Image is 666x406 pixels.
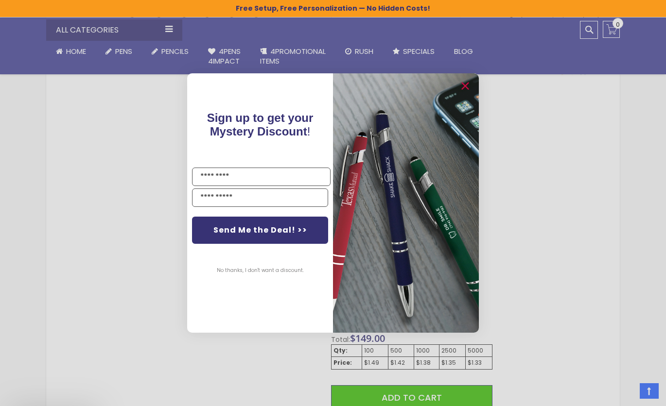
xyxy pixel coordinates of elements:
img: 081b18bf-2f98-4675-a917-09431eb06994.jpeg [333,73,479,332]
button: No thanks, I don't want a discount. [212,258,309,283]
input: YOUR EMAIL [192,188,328,207]
iframe: Google Customer Reviews [586,380,666,406]
button: Send Me the Deal! >> [192,217,328,244]
span: ! [207,111,314,138]
button: Close dialog [457,78,473,94]
span: Sign up to get your Mystery Discount [207,111,314,138]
